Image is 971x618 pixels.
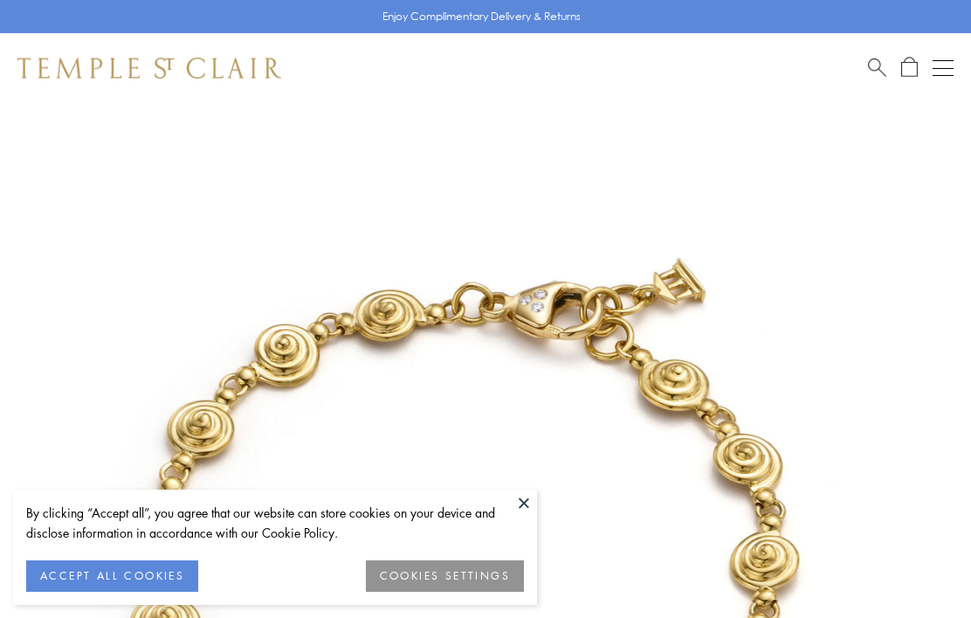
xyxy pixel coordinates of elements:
[26,560,198,592] button: ACCEPT ALL COOKIES
[26,503,524,543] div: By clicking “Accept all”, you agree that our website can store cookies on your device and disclos...
[17,58,281,79] img: Temple St. Clair
[366,560,524,592] button: COOKIES SETTINGS
[933,58,954,79] button: Open navigation
[382,8,581,25] p: Enjoy Complimentary Delivery & Returns
[884,536,954,601] iframe: Gorgias live chat messenger
[901,57,918,79] a: Open Shopping Bag
[868,57,886,79] a: Search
